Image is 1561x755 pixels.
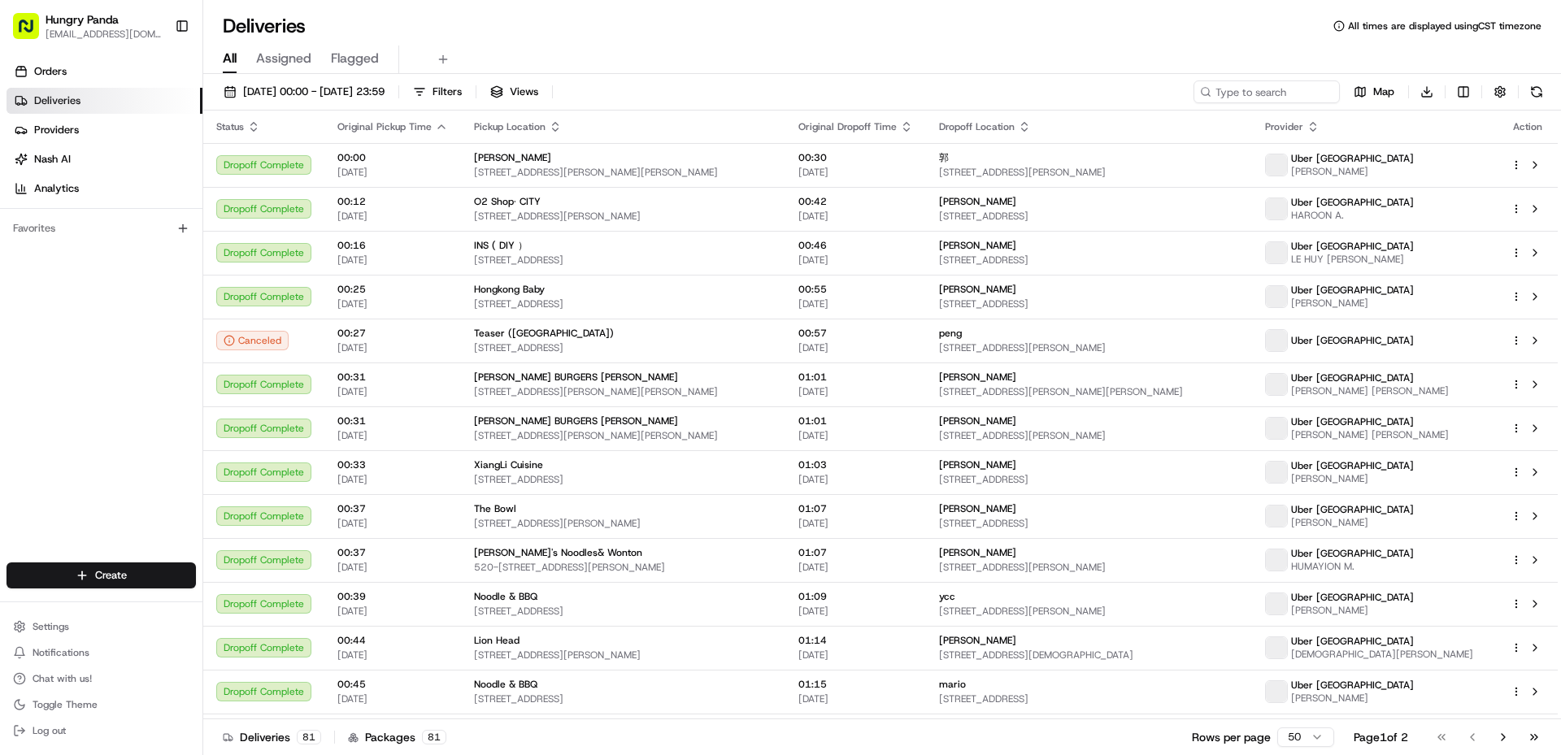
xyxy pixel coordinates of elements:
[337,283,448,296] span: 00:25
[216,331,289,350] button: Canceled
[798,429,913,442] span: [DATE]
[7,176,202,202] a: Analytics
[483,80,546,103] button: Views
[1291,334,1414,347] span: Uber [GEOGRAPHIC_DATA]
[1291,284,1414,297] span: Uber [GEOGRAPHIC_DATA]
[337,341,448,354] span: [DATE]
[474,649,772,662] span: [STREET_ADDRESS][PERSON_NAME]
[337,502,448,515] span: 00:37
[939,605,1239,618] span: [STREET_ADDRESS][PERSON_NAME]
[422,730,446,744] div: 81
[798,166,913,179] span: [DATE]
[1291,635,1414,648] span: Uber [GEOGRAPHIC_DATA]
[337,649,448,662] span: [DATE]
[798,517,913,530] span: [DATE]
[939,385,1239,398] span: [STREET_ADDRESS][PERSON_NAME][PERSON_NAME]
[474,254,772,267] span: [STREET_ADDRESS]
[337,692,448,705] span: [DATE]
[33,698,98,711] span: Toggle Theme
[1291,547,1414,560] span: Uber [GEOGRAPHIC_DATA]
[223,13,306,39] h1: Deliveries
[337,371,448,384] span: 00:31
[337,605,448,618] span: [DATE]
[1346,80,1402,103] button: Map
[1265,120,1303,133] span: Provider
[939,371,1016,384] span: [PERSON_NAME]
[337,327,448,340] span: 00:27
[1373,85,1394,99] span: Map
[939,590,955,603] span: ycc
[939,239,1016,252] span: [PERSON_NAME]
[939,327,962,340] span: peng
[939,120,1015,133] span: Dropoff Location
[34,152,71,167] span: Nash AI
[474,546,642,559] span: [PERSON_NAME]'s Noodles& Wonton
[939,254,1239,267] span: [STREET_ADDRESS]
[1291,604,1414,617] span: [PERSON_NAME]
[510,85,538,99] span: Views
[474,458,543,471] span: XiangLi Cuisine
[216,120,244,133] span: Status
[33,646,89,659] span: Notifications
[1291,428,1449,441] span: [PERSON_NAME] [PERSON_NAME]
[1291,253,1414,266] span: LE HUY [PERSON_NAME]
[474,195,541,208] span: O2 Shop· CITY
[95,568,127,583] span: Create
[798,649,913,662] span: [DATE]
[798,590,913,603] span: 01:09
[7,719,196,742] button: Log out
[474,210,772,223] span: [STREET_ADDRESS][PERSON_NAME]
[337,590,448,603] span: 00:39
[1291,516,1414,529] span: [PERSON_NAME]
[1291,679,1414,692] span: Uber [GEOGRAPHIC_DATA]
[337,414,448,427] span: 00:31
[1291,371,1414,384] span: Uber [GEOGRAPHIC_DATA]
[337,254,448,267] span: [DATE]
[939,678,966,691] span: mario
[798,678,913,691] span: 01:15
[798,120,897,133] span: Original Dropoff Time
[1354,729,1408,745] div: Page 1 of 2
[798,283,913,296] span: 00:55
[46,28,162,41] button: [EMAIL_ADDRESS][DOMAIN_NAME]
[7,615,196,638] button: Settings
[798,692,913,705] span: [DATE]
[337,517,448,530] span: [DATE]
[1291,648,1473,661] span: [DEMOGRAPHIC_DATA][PERSON_NAME]
[1511,120,1545,133] div: Action
[798,239,913,252] span: 00:46
[798,195,913,208] span: 00:42
[243,85,385,99] span: [DATE] 00:00 - [DATE] 23:59
[1291,692,1414,705] span: [PERSON_NAME]
[798,605,913,618] span: [DATE]
[798,634,913,647] span: 01:14
[1291,384,1449,397] span: [PERSON_NAME] [PERSON_NAME]
[474,634,520,647] span: Lion Head
[331,49,379,68] span: Flagged
[1525,80,1548,103] button: Refresh
[337,210,448,223] span: [DATE]
[348,729,446,745] div: Packages
[474,283,545,296] span: Hongkong Baby
[1348,20,1541,33] span: All times are displayed using CST timezone
[939,210,1239,223] span: [STREET_ADDRESS]
[474,692,772,705] span: [STREET_ADDRESS]
[1291,459,1414,472] span: Uber [GEOGRAPHIC_DATA]
[474,327,614,340] span: Teaser ([GEOGRAPHIC_DATA])
[939,297,1239,310] span: [STREET_ADDRESS]
[939,341,1239,354] span: [STREET_ADDRESS][PERSON_NAME]
[1291,165,1414,178] span: [PERSON_NAME]
[939,502,1016,515] span: [PERSON_NAME]
[337,166,448,179] span: [DATE]
[297,730,321,744] div: 81
[34,64,67,79] span: Orders
[798,502,913,515] span: 01:07
[33,724,66,737] span: Log out
[1291,591,1414,604] span: Uber [GEOGRAPHIC_DATA]
[337,678,448,691] span: 00:45
[1291,297,1414,310] span: [PERSON_NAME]
[939,458,1016,471] span: [PERSON_NAME]
[474,166,772,179] span: [STREET_ADDRESS][PERSON_NAME][PERSON_NAME]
